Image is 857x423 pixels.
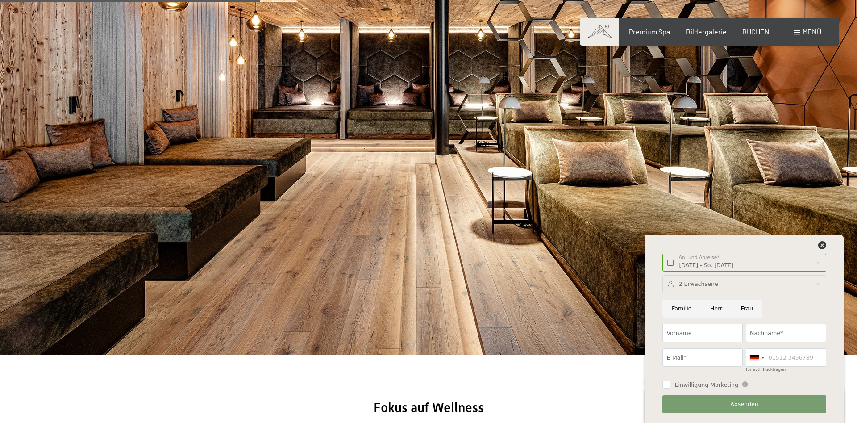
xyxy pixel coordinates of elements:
span: Fokus auf Wellness [374,400,484,415]
a: BUCHEN [742,27,770,36]
label: für evtl. Rückfragen [746,367,786,372]
div: Germany (Deutschland): +49 [746,349,767,366]
span: Einwilligung Marketing [674,381,738,389]
a: Bildergalerie [686,27,727,36]
input: 01512 3456789 [746,348,826,367]
span: Absenden [730,400,758,408]
button: Absenden [662,395,826,414]
span: Menü [803,27,821,36]
a: Premium Spa [629,27,670,36]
